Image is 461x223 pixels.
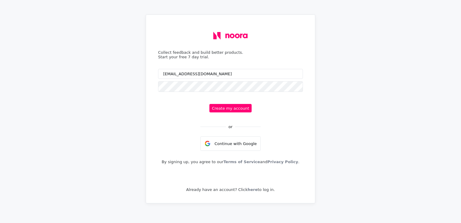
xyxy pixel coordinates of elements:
[186,187,275,192] p: Already have an account? Click to log in.
[267,158,298,165] a: Privacy Policy
[223,158,260,165] a: Terms of Service
[162,160,300,164] p: By signing up, you agree to our and .
[248,186,258,193] a: here
[209,104,252,112] button: Create my account
[158,50,303,59] div: Collect feedback and build better products. Start your free 7 day trial.
[200,136,261,151] div: Continue with Google
[228,124,232,129] div: or
[158,69,303,79] input: Work Email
